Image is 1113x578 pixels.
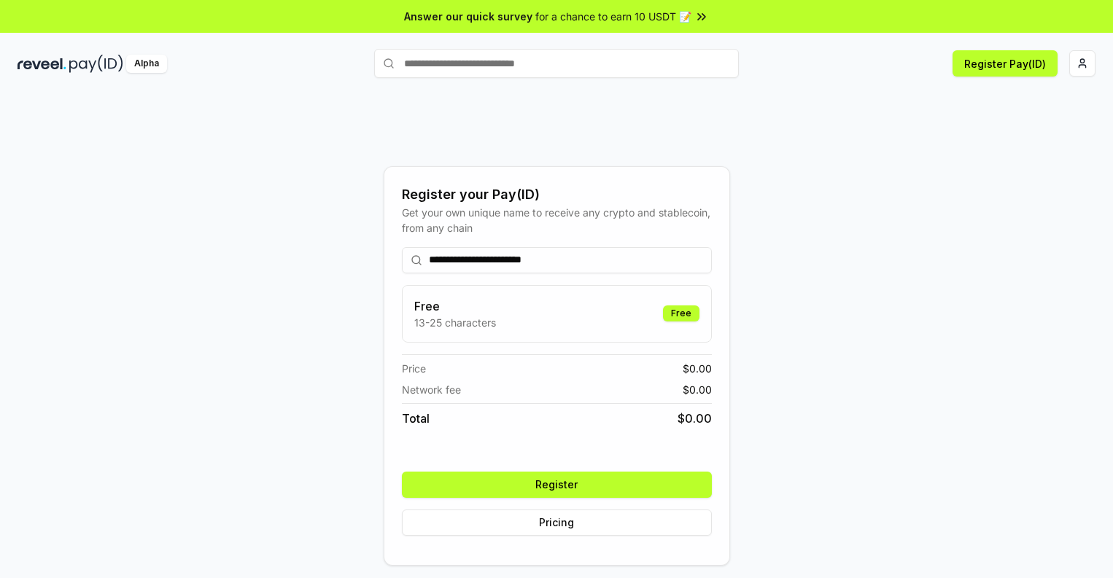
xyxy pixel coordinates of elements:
[414,315,496,330] p: 13-25 characters
[402,382,461,397] span: Network fee
[402,361,426,376] span: Price
[69,55,123,73] img: pay_id
[402,184,712,205] div: Register your Pay(ID)
[126,55,167,73] div: Alpha
[18,55,66,73] img: reveel_dark
[953,50,1058,77] button: Register Pay(ID)
[663,305,699,321] div: Free
[414,297,496,315] h3: Free
[678,410,712,427] span: $ 0.00
[402,410,430,427] span: Total
[402,509,712,536] button: Pricing
[535,9,691,24] span: for a chance to earn 10 USDT 📝
[683,382,712,397] span: $ 0.00
[404,9,532,24] span: Answer our quick survey
[402,472,712,498] button: Register
[683,361,712,376] span: $ 0.00
[402,205,712,235] div: Get your own unique name to receive any crypto and stablecoin, from any chain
